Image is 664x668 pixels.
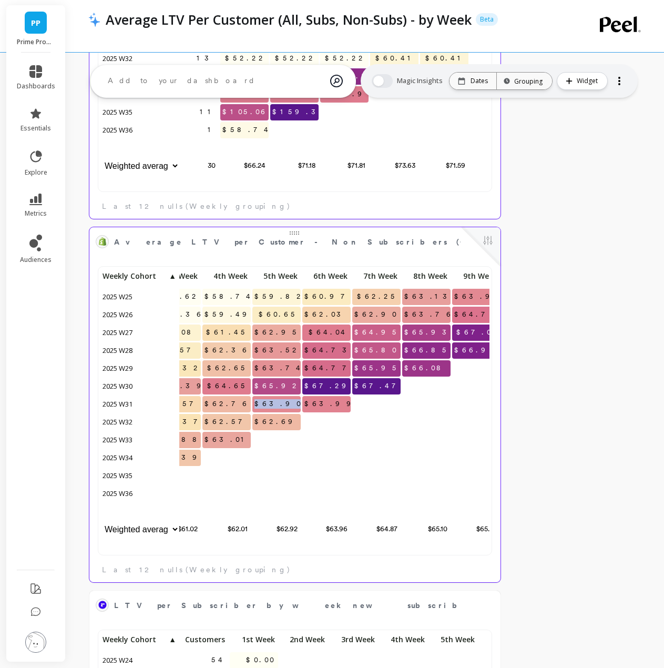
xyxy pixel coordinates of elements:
span: 11 [198,86,219,102]
p: 4th Week [202,269,251,284]
span: Average LTV per Customer - Non Subscribers (Grid) - by Week (cumulative) [114,235,461,249]
p: $71.59 [420,158,468,174]
span: 6th Week [304,272,348,280]
p: 2nd Week [280,632,328,647]
span: 3rd Week [332,635,375,644]
div: Toggle SortBy [100,269,150,287]
span: $63.39 [152,378,211,394]
span: 1 [206,122,219,138]
span: $65.95 [352,360,402,376]
span: $62.36 [202,342,252,358]
span: $65.80 [352,342,401,358]
span: LTV per Subscriber by week new subscriber (from recharge) [114,598,461,613]
span: $62.65 [205,360,251,376]
p: Beta [476,13,498,26]
p: 5th Week [252,269,301,284]
span: $159.38 [270,104,336,120]
span: $62.95 [252,325,302,340]
span: PP [31,17,40,29]
span: $65.92 [252,378,302,394]
span: 5th Week [254,272,298,280]
span: $67.00 [454,325,500,340]
span: $52.22 [323,50,369,66]
span: $66.08 [402,360,451,376]
span: $63.90 [252,396,305,412]
div: Toggle SortBy [329,632,379,650]
span: 2025 W31 [100,396,136,412]
div: Toggle SortBy [452,269,502,287]
span: 2025 W30 [100,378,136,394]
span: $64.77 [302,360,356,376]
span: $64.95 [352,325,402,340]
img: magic search icon [330,67,343,95]
span: $66.93 [452,342,506,358]
span: $58.74 [220,122,274,138]
span: 11 [198,104,219,120]
span: $58.36 [152,307,207,322]
p: Weekly Cohort [100,632,179,647]
span: $60.97 [302,289,355,305]
p: $73.63 [370,158,418,174]
span: $64.65 [205,378,251,394]
span: $58.74 [202,289,256,305]
div: Grouping [506,76,543,86]
img: profile picture [25,632,46,653]
span: Last 12 nulls [102,564,182,575]
span: 4th Week [382,635,425,644]
span: $62.69 [252,414,302,430]
p: 8th Week [402,269,451,284]
p: Average LTV Per Customer (All, Subs, Non-Subs) - by Week [106,11,472,28]
span: Weekly Cohort [103,635,168,644]
span: $62.39 [152,450,207,465]
div: Toggle SortBy [479,632,529,650]
span: dashboards [17,82,55,90]
span: $59.49 [202,307,257,322]
span: $64.70 [452,307,500,322]
div: Toggle SortBy [429,632,479,650]
p: 4th Week [380,632,428,647]
span: 9th Week [454,272,497,280]
p: $75.00 [470,158,518,174]
p: $65.10 [402,521,451,537]
span: $64.73 [302,342,356,358]
span: 2025 W35 [100,104,136,120]
span: Magic Insights [397,76,445,86]
span: $67.47 [352,378,406,394]
span: LTV per Subscriber by week new subscriber (from recharge) [114,600,584,611]
span: 1st Week [232,635,275,644]
button: Widget [557,72,608,90]
div: Toggle SortBy [302,269,352,287]
span: Customers [182,635,225,644]
span: $63.52 [252,342,302,358]
span: Last 12 nulls [102,201,182,211]
span: 2025 W32 [100,414,136,430]
span: $63.76 [402,307,456,322]
div: Toggle SortBy [202,269,252,287]
span: 2025 W29 [100,360,136,376]
p: 3rd Week [330,632,378,647]
span: 2nd Week [282,635,325,644]
span: $105.06 [220,104,271,120]
span: ▲ [168,272,176,280]
span: $61.37 [152,414,208,430]
span: 2025 W34 [100,450,136,465]
span: $65.93 [402,325,456,340]
span: $66.85 [402,342,452,358]
p: 9th Week [452,269,500,284]
div: Toggle SortBy [252,269,302,287]
span: 2025 W25 [100,289,136,305]
span: $52.22 [273,50,319,66]
span: $60.41 [373,50,418,66]
span: $60.65 [257,307,301,322]
span: $60.41 [423,50,468,66]
p: 5th Week [430,632,478,647]
p: $66.24 [220,158,269,174]
span: 2025 W36 [100,122,136,138]
div: Toggle SortBy [229,632,279,650]
span: $61.45 [204,325,251,340]
span: metrics [25,209,47,218]
p: $63.96 [302,521,351,537]
div: Toggle SortBy [100,632,150,650]
span: explore [25,168,47,177]
span: $63.13 [402,289,457,305]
